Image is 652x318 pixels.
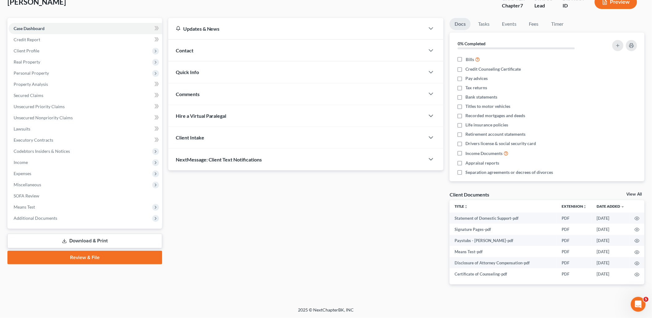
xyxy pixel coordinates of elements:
[534,2,553,9] div: Lead
[14,126,30,131] span: Lawsuits
[466,150,503,157] span: Income Documents
[7,234,162,248] a: Download & Print
[9,79,162,90] a: Property Analysis
[14,48,39,53] span: Client Profile
[14,148,70,154] span: Codebtors Insiders & Notices
[14,93,43,98] span: Secured Claims
[176,69,199,75] span: Quick Info
[14,104,65,109] span: Unsecured Priority Claims
[14,137,53,143] span: Executory Contracts
[592,235,630,246] td: [DATE]
[176,135,204,140] span: Client Intake
[466,103,511,109] span: Titles to motor vehicles
[466,140,536,147] span: Drivers license & social security card
[450,257,557,268] td: Disclosure of Attorney Compensation-pdf
[450,235,557,246] td: Paystubs - [PERSON_NAME]-pdf
[14,171,31,176] span: Expenses
[14,182,41,187] span: Miscellaneous
[557,224,592,235] td: PDF
[9,90,162,101] a: Secured Claims
[557,257,592,268] td: PDF
[14,70,49,76] span: Personal Property
[592,246,630,257] td: [DATE]
[14,37,40,42] span: Credit Report
[583,205,587,209] i: unfold_more
[592,213,630,224] td: [DATE]
[450,268,557,280] td: Certificate of Counseling-pdf
[497,18,521,30] a: Events
[458,41,486,46] strong: 0% Completed
[9,34,162,45] a: Credit Report
[9,123,162,135] a: Lawsuits
[176,25,418,32] div: Updates & News
[450,18,471,30] a: Docs
[466,131,526,137] span: Retirement account statements
[597,204,625,209] a: Date Added expand_more
[9,190,162,201] a: SOFA Review
[450,246,557,257] td: Means Test-pdf
[466,75,488,82] span: Pay advices
[592,224,630,235] td: [DATE]
[14,193,39,198] span: SOFA Review
[466,160,499,166] span: Appraisal reports
[466,66,521,72] span: Credit Counseling Certificate
[592,268,630,280] td: [DATE]
[627,192,642,197] a: View All
[150,307,503,318] div: 2025 © NextChapterBK, INC
[557,246,592,257] td: PDF
[14,160,28,165] span: Income
[9,135,162,146] a: Executory Contracts
[14,115,73,120] span: Unsecured Nonpriority Claims
[621,205,625,209] i: expand_more
[631,297,646,312] iframe: Intercom live chat
[14,26,45,31] span: Case Dashboard
[9,23,162,34] a: Case Dashboard
[9,101,162,112] a: Unsecured Priority Claims
[502,2,525,9] div: Chapter
[557,235,592,246] td: PDF
[592,257,630,268] td: [DATE]
[9,112,162,123] a: Unsecured Nonpriority Claims
[14,59,40,64] span: Real Property
[644,297,649,302] span: 5
[466,56,474,63] span: Bills
[520,2,523,8] span: 7
[557,213,592,224] td: PDF
[14,82,48,87] span: Property Analysis
[450,213,557,224] td: Statement of Domestic Support-pdf
[524,18,544,30] a: Fees
[450,191,489,198] div: Client Documents
[466,122,508,128] span: Life insurance policies
[455,204,468,209] a: Titleunfold_more
[7,251,162,264] a: Review & File
[473,18,494,30] a: Tasks
[464,205,468,209] i: unfold_more
[562,204,587,209] a: Extensionunfold_more
[450,224,557,235] td: Signature Pages-pdf
[176,113,227,119] span: Hire a Virtual Paralegal
[176,157,262,162] span: NextMessage: Client Text Notifications
[557,268,592,280] td: PDF
[563,2,585,9] div: ID
[14,204,35,210] span: Means Test
[466,169,553,175] span: Separation agreements or decrees of divorces
[466,113,525,119] span: Recorded mortgages and deeds
[466,94,498,100] span: Bank statements
[14,215,57,221] span: Additional Documents
[176,47,193,53] span: Contact
[176,91,200,97] span: Comments
[546,18,568,30] a: Timer
[466,85,487,91] span: Tax returns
